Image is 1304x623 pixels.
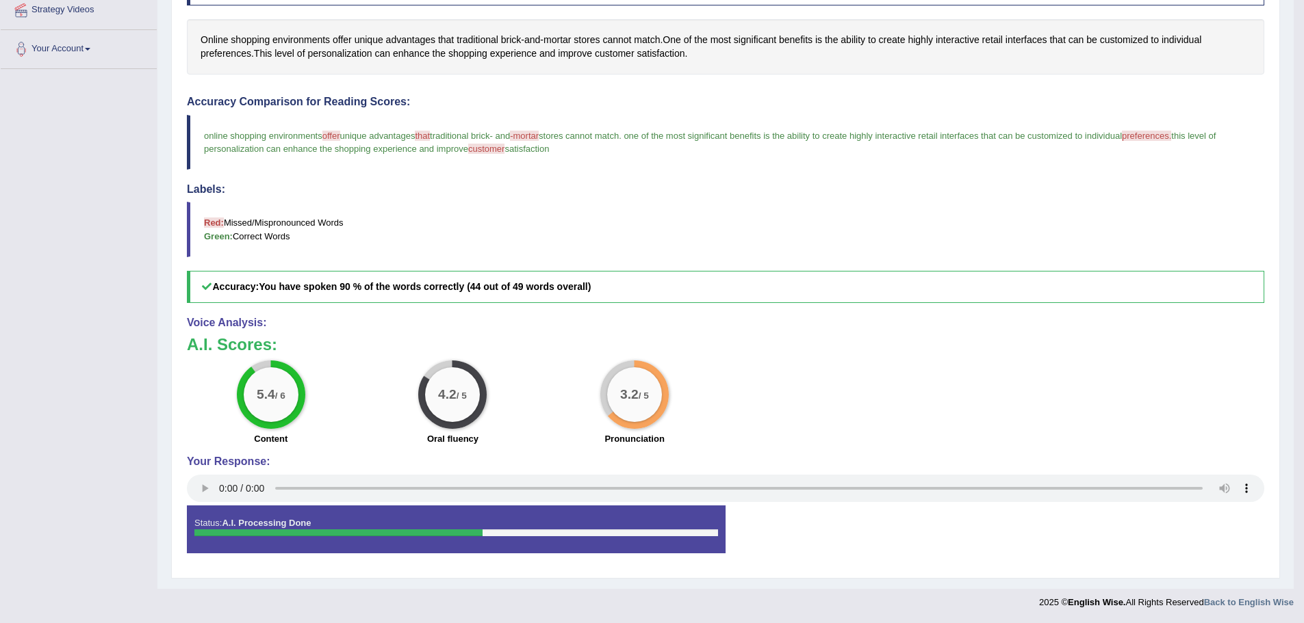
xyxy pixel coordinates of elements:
span: this level of personalization can enhance the shopping experience and improve [204,131,1218,154]
span: Click to see word definition [501,33,522,47]
small: / 6 [275,390,285,401]
span: Click to see word definition [908,33,933,47]
blockquote: Missed/Mispronounced Words Correct Words [187,202,1264,256]
label: Pronunciation [604,432,664,445]
big: 4.2 [439,387,457,402]
span: Click to see word definition [355,33,383,47]
span: Click to see word definition [634,33,660,47]
h4: Voice Analysis: [187,317,1264,329]
span: Click to see word definition [1086,33,1097,47]
span: Click to see word definition [201,47,251,61]
div: Status: [187,505,726,553]
span: traditional brick [430,131,489,141]
span: Click to see word definition [1151,33,1159,47]
span: Click to see word definition [815,33,822,47]
b: You have spoken 90 % of the words correctly (44 out of 49 words overall) [259,281,591,292]
span: Click to see word definition [694,33,707,47]
span: Click to see word definition [558,47,592,61]
span: Click to see word definition [779,33,813,47]
small: / 5 [457,390,467,401]
span: unique advantages [340,131,416,141]
span: -mortar [510,131,539,141]
label: Content [254,432,287,445]
span: - [490,131,493,141]
b: A.I. Scores: [187,335,277,354]
h4: Labels: [187,183,1264,196]
span: Click to see word definition [734,33,776,47]
label: Oral fluency [427,432,478,445]
span: Click to see word definition [457,33,498,47]
span: Click to see word definition [524,33,540,47]
span: Click to see word definition [595,47,635,61]
span: Click to see word definition [602,33,631,47]
span: Click to see word definition [539,47,555,61]
span: Click to see word definition [1100,33,1149,47]
span: Click to see word definition [1162,33,1201,47]
strong: A.I. Processing Done [222,518,311,528]
span: Click to see word definition [879,33,906,47]
span: Click to see word definition [490,47,537,61]
span: Click to see word definition [333,33,352,47]
div: 2025 © All Rights Reserved [1039,589,1294,609]
span: Click to see word definition [448,47,487,61]
span: Click to see word definition [272,33,330,47]
h4: Accuracy Comparison for Reading Scores: [187,96,1264,108]
big: 5.4 [257,387,275,402]
div: - - . . . [187,19,1264,75]
span: Click to see word definition [1049,33,1065,47]
span: Click to see word definition [684,33,692,47]
small: / 5 [639,390,649,401]
span: online shopping environments [204,131,322,141]
span: stores cannot match [539,131,619,141]
b: Red: [204,217,224,228]
strong: English Wise. [1068,597,1125,607]
span: Click to see word definition [254,47,272,61]
span: Click to see word definition [544,33,571,47]
span: Click to see word definition [868,33,876,47]
span: Click to see word definition [433,47,446,61]
span: Click to see word definition [274,47,294,61]
span: customer [468,144,504,154]
span: Click to see word definition [201,33,228,47]
span: Click to see word definition [297,47,305,61]
span: Click to see word definition [386,33,435,47]
span: that [415,131,430,141]
span: one of the most significant benefits is the ability to create highly interactive retail interface... [624,131,1122,141]
span: preferences. [1122,131,1171,141]
span: Click to see word definition [711,33,731,47]
span: Click to see word definition [663,33,680,47]
span: Click to see word definition [307,47,372,61]
h4: Your Response: [187,455,1264,468]
span: Click to see word definition [375,47,391,61]
span: Click to see word definition [982,33,1003,47]
a: Your Account [1,30,157,64]
h5: Accuracy: [187,271,1264,303]
span: Click to see word definition [1006,33,1047,47]
span: satisfaction [504,144,549,154]
span: offer [322,131,340,141]
b: Green: [204,231,233,241]
span: . [619,131,622,141]
a: Back to English Wise [1204,597,1294,607]
span: Click to see word definition [574,33,600,47]
span: Click to see word definition [393,47,430,61]
span: Click to see word definition [825,33,838,47]
span: Click to see word definition [438,33,454,47]
span: and [495,131,510,141]
big: 3.2 [620,387,639,402]
span: Click to see word definition [1069,33,1084,47]
span: Click to see word definition [841,33,865,47]
span: Click to see word definition [936,33,980,47]
span: Click to see word definition [231,33,270,47]
span: Click to see word definition [637,47,685,61]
